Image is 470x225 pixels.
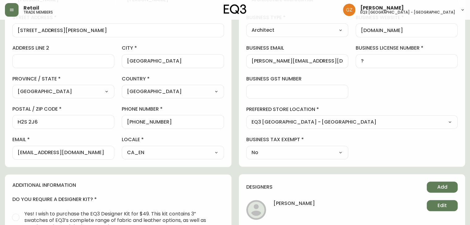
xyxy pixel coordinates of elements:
[122,45,224,51] label: city
[122,106,224,112] label: phone number
[273,200,315,211] h4: [PERSON_NAME]
[23,10,53,14] h5: trade members
[246,184,273,190] h4: designers
[246,76,348,82] label: business gst number
[23,6,39,10] span: Retail
[356,45,458,51] label: business license number
[437,184,447,190] span: Add
[12,76,114,82] label: province / state
[224,4,247,14] img: logo
[246,106,458,113] label: preferred store location
[343,4,355,16] img: 78875dbee59462ec7ba26e296000f7de
[246,136,348,143] label: business tax exempt
[360,10,455,14] h5: eq3 [GEOGRAPHIC_DATA] - [GEOGRAPHIC_DATA]
[360,6,404,10] span: [PERSON_NAME]
[12,136,114,143] label: email
[246,45,348,51] label: business email
[12,196,224,203] h4: do you require a designer kit?
[438,202,447,209] span: Edit
[12,106,114,112] label: postal / zip code
[122,76,224,82] label: country
[427,182,458,193] button: Add
[12,45,114,51] label: address line 2
[427,200,458,211] button: Edit
[361,27,452,33] input: https://www.designshop.com
[122,136,224,143] label: locale
[12,182,224,189] h4: additional information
